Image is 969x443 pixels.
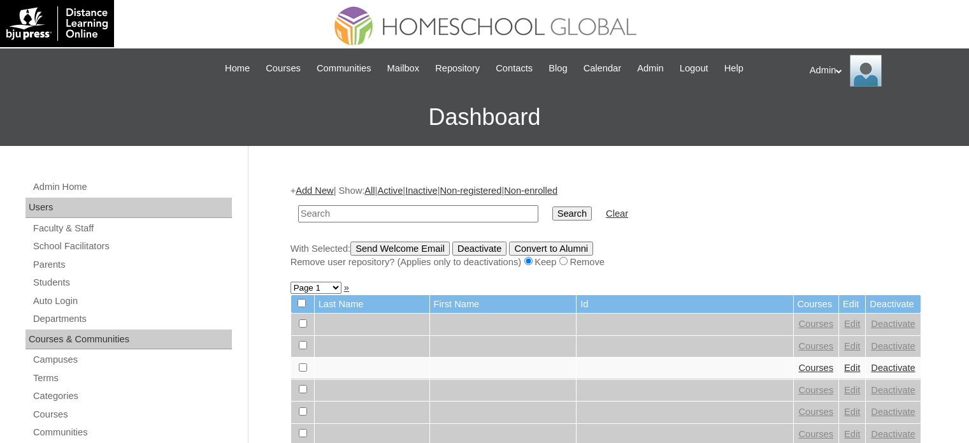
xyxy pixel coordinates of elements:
a: Campuses [32,352,232,368]
a: Terms [32,370,232,386]
span: Calendar [584,61,621,76]
a: Communities [32,425,232,440]
td: Courses [794,295,839,314]
a: Departments [32,311,232,327]
a: Repository [429,61,486,76]
a: Edit [844,429,860,439]
a: School Facilitators [32,238,232,254]
div: Users [25,198,232,218]
span: Home [225,61,250,76]
a: Admin Home [32,179,232,195]
a: All [364,185,375,196]
a: Edit [844,407,860,417]
td: Edit [839,295,865,314]
a: Edit [844,385,860,395]
span: Help [724,61,743,76]
a: Courses [799,429,834,439]
input: Deactivate [452,242,506,256]
div: Courses & Communities [25,330,232,350]
a: Clear [606,208,628,219]
input: Convert to Alumni [509,242,593,256]
span: Contacts [496,61,533,76]
div: + | Show: | | | | [291,184,921,268]
a: Mailbox [381,61,426,76]
td: First Name [430,295,577,314]
a: Parents [32,257,232,273]
a: Calendar [577,61,628,76]
a: Courses [799,385,834,395]
a: Non-registered [440,185,501,196]
a: Communities [310,61,378,76]
span: Blog [549,61,567,76]
a: Blog [542,61,573,76]
td: Deactivate [866,295,920,314]
a: Students [32,275,232,291]
input: Search [552,207,592,221]
div: Remove user repository? (Applies only to deactivations) Keep Remove [291,256,921,269]
a: Edit [844,363,860,373]
span: Communities [317,61,371,76]
a: Deactivate [871,407,915,417]
input: Send Welcome Email [350,242,450,256]
a: Deactivate [871,341,915,351]
span: Repository [435,61,480,76]
a: Edit [844,319,860,329]
a: Deactivate [871,363,915,373]
a: Deactivate [871,385,915,395]
div: Admin [810,55,956,87]
a: Non-enrolled [504,185,557,196]
img: Admin Homeschool Global [850,55,882,87]
td: Id [577,295,793,314]
a: Courses [799,407,834,417]
span: Mailbox [387,61,420,76]
span: Admin [637,61,664,76]
a: Edit [844,341,860,351]
span: Courses [266,61,301,76]
td: Last Name [315,295,429,314]
a: Courses [32,407,232,423]
a: Courses [799,341,834,351]
a: Logout [673,61,715,76]
a: Courses [799,319,834,329]
a: Active [377,185,403,196]
span: Logout [680,61,708,76]
a: Categories [32,388,232,404]
a: Add New [296,185,333,196]
a: Courses [799,363,834,373]
div: With Selected: [291,242,921,269]
h3: Dashboard [6,89,963,146]
a: Home [219,61,256,76]
a: Help [718,61,750,76]
a: Admin [631,61,670,76]
a: Auto Login [32,293,232,309]
a: Contacts [489,61,539,76]
a: Deactivate [871,319,915,329]
a: Deactivate [871,429,915,439]
a: » [344,282,349,293]
a: Inactive [405,185,438,196]
input: Search [298,205,538,222]
a: Courses [259,61,307,76]
img: logo-white.png [6,6,108,41]
a: Faculty & Staff [32,221,232,236]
